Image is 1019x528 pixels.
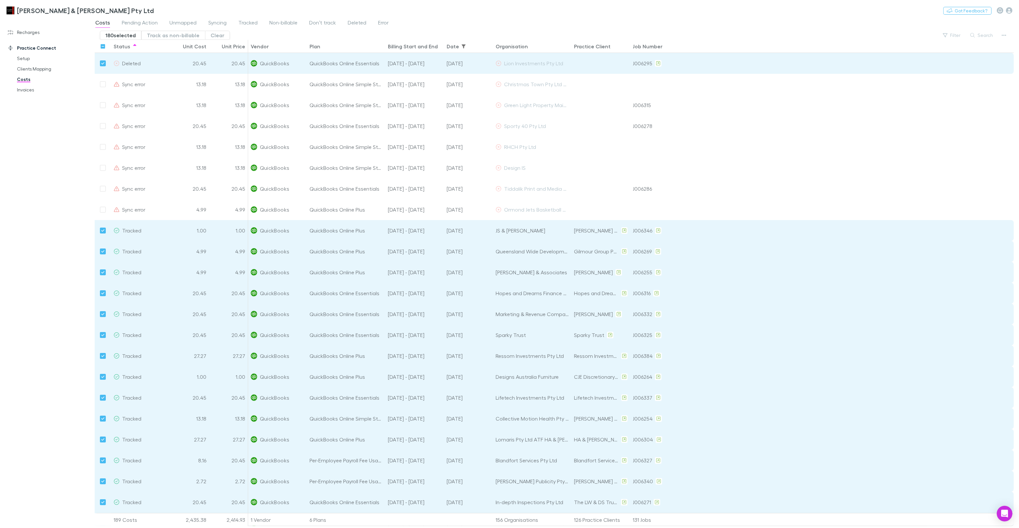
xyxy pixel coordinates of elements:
div: J006295 [633,53,652,73]
div: 26 Jul 2025 [444,304,493,325]
div: 27 Jul - 27 Aug 25 [385,471,444,492]
div: 26 Jul 2025 [444,408,493,429]
div: J006271 [633,492,651,512]
div: 13.18 [209,74,248,95]
div: Queensland Wide Developments Pty Ltd [496,241,569,262]
span: QuickBooks [260,136,290,157]
button: Clear [205,31,230,40]
img: QuickBooks's Logo [251,102,257,108]
span: Tracked [122,353,141,359]
a: Recharges [1,27,88,38]
img: QuickBooks's Logo [251,457,257,464]
div: J006269 [633,241,652,262]
span: QuickBooks [260,471,290,491]
div: 27 Jul - 27 Aug 25 [385,199,444,220]
img: QuickBooks's Logo [251,227,257,234]
div: 20.45 [170,304,209,325]
span: Sporty 40 Pty Ltd [504,123,546,129]
div: 26 Jul 2025 [444,325,493,345]
div: 1 active filter [460,42,468,50]
span: Christmas Town Pty Ltd ATF [PERSON_NAME] Family Trust [504,81,643,87]
div: J006316 [633,283,651,303]
div: QuickBooks Online Essentials [307,325,385,345]
img: QuickBooks's Logo [251,478,257,485]
div: J006254 [633,408,653,429]
img: QuickBooks's Logo [251,206,257,213]
div: Practice Client [574,43,611,50]
div: [PERSON_NAME] Publicity Pty Ltd [574,471,619,491]
div: 4.99 [170,241,209,262]
span: Green Light Property Maintenance [504,102,586,108]
div: 26 Jul 2025 [444,366,493,387]
div: QuickBooks Online Simple Start [307,157,385,178]
div: 2.72 [209,471,248,492]
div: 27 Jul - 27 Aug 25 [385,304,444,325]
div: Marketing & Revenue Company [496,304,569,324]
div: QuickBooks Online Essentials [307,116,385,136]
img: QuickBooks's Logo [251,290,257,296]
div: Job Number [633,43,662,50]
div: 13.18 [170,408,209,429]
img: QuickBooks's Logo [251,248,257,255]
div: 4.99 [170,199,209,220]
div: 131 Jobs [630,513,689,526]
div: Lomaris Pty Ltd ATF HA & [PERSON_NAME] Family Trust [496,429,569,450]
img: QuickBooks's Logo [251,499,257,505]
img: QuickBooks's Logo [251,353,257,359]
div: Billing Start and End [388,43,438,50]
div: [PERSON_NAME] Publicity Pty Ltd [496,471,569,491]
div: 20.45 [209,492,248,513]
div: J006340 [633,471,653,491]
div: QuickBooks Online Plus [307,345,385,366]
div: Open Intercom Messenger [997,506,1012,521]
div: 27 Jul - 27 Aug 25 [385,53,444,74]
div: Per-Employee Payroll Fee Usage charge [DATE] to [DATE] [307,450,385,471]
div: QuickBooks Online Essentials [307,387,385,408]
span: Sync error [122,144,145,150]
span: Deleted [348,19,366,28]
div: 8.16 [170,450,209,471]
span: Pending Action [122,19,158,28]
div: J006332 [633,304,652,324]
span: QuickBooks [260,366,290,387]
div: QuickBooks Online Simple Start [307,95,385,116]
div: 26 Jul 2025 [444,429,493,450]
div: 27.27 [209,345,248,366]
span: Tracked [122,227,141,233]
span: Tracked [122,457,141,463]
div: QuickBooks Online Essentials [307,53,385,74]
div: Ressom Investments Pty Ltd [496,345,569,366]
div: QuickBooks Online Essentials [307,283,385,304]
div: 27 Jul - 27 Aug 25 [385,492,444,513]
div: 27.27 [209,429,248,450]
div: Unit Cost [183,43,206,50]
div: 4.99 [209,199,248,220]
span: Tracked [122,478,141,484]
a: Invoices [10,85,88,95]
span: QuickBooks [260,345,290,366]
div: [PERSON_NAME] [574,304,613,324]
div: J006286 [633,178,652,199]
div: J006278 [633,116,652,136]
img: QuickBooks's Logo [251,144,257,150]
div: 1.00 [170,220,209,241]
div: 27 Jul - 27 Aug 25 [385,366,444,387]
span: QuickBooks [260,95,290,115]
span: QuickBooks [260,429,290,450]
button: Got Feedback? [943,7,992,15]
div: 20.45 [170,53,209,74]
div: 27 Jul - 27 Aug 25 [385,450,444,471]
div: 26 Jul 2025 [444,492,493,513]
span: QuickBooks [260,304,290,324]
div: JS & [PERSON_NAME] [496,220,569,241]
div: 156 Organisations [493,513,571,526]
div: J006384 [633,345,653,366]
span: Sync error [122,102,145,108]
div: QuickBooks Online Plus [307,262,385,283]
div: [PERSON_NAME] [574,262,613,282]
div: QuickBooks Online Simple Start [307,136,385,157]
span: Error [378,19,389,28]
div: QuickBooks Online Simple Start [307,74,385,95]
div: 27 Jul - 27 Aug 25 [385,345,444,366]
img: QuickBooks's Logo [251,165,257,171]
